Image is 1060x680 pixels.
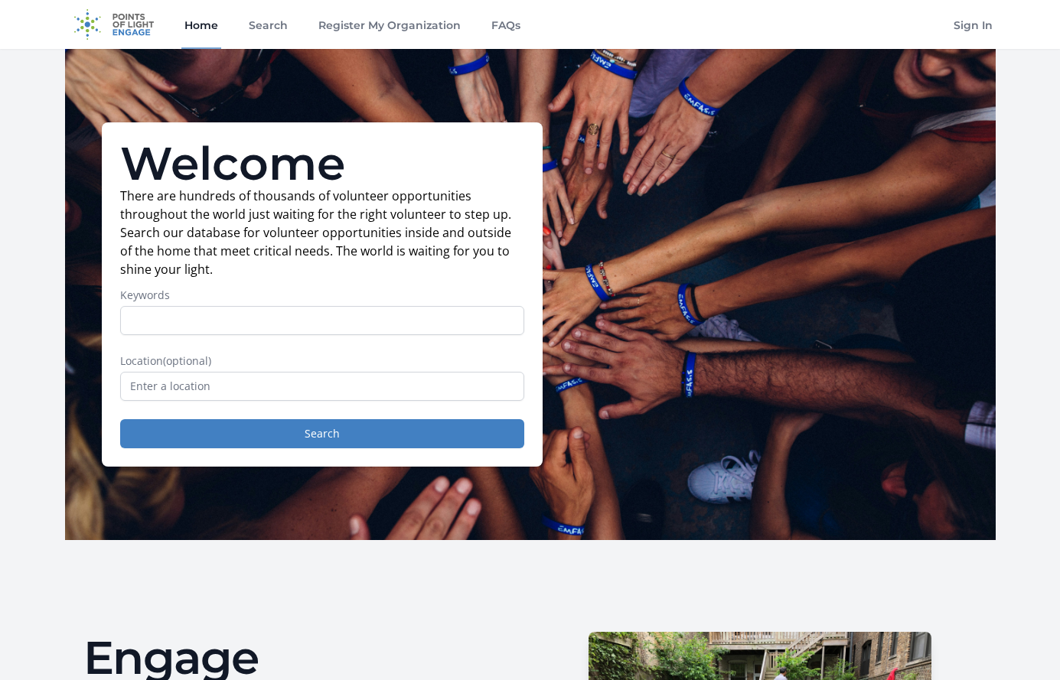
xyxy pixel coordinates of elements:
[120,288,524,303] label: Keywords
[120,419,524,448] button: Search
[120,372,524,401] input: Enter a location
[120,353,524,369] label: Location
[120,141,524,187] h1: Welcome
[163,353,211,368] span: (optional)
[120,187,524,278] p: There are hundreds of thousands of volunteer opportunities throughout the world just waiting for ...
